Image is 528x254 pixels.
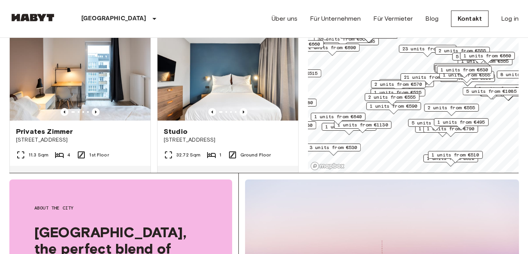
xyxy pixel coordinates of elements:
a: Über uns [272,14,297,23]
button: Previous image [92,108,100,116]
div: Map marker [408,119,463,131]
img: Marketing picture of unit DE-01-12-003-01Q [10,27,150,121]
span: 1 units from €610 [427,155,474,162]
span: 1st Floor [89,151,109,158]
div: Map marker [305,44,360,56]
span: 1 units from €590 [370,103,417,110]
a: Marketing picture of unit DE-01-481-006-01Previous imagePrevious imageStudio[STREET_ADDRESS]32.72... [157,27,299,193]
a: Blog [425,14,439,23]
span: 4 units from €605 [383,80,430,87]
span: 1 units from €660 [272,41,320,48]
span: 1 units from €630 [440,66,488,73]
span: 2 units from €600 [478,85,526,92]
a: Für Unternehmen [310,14,361,23]
span: 1 units from €640 [314,113,362,120]
span: 5 units from €590 [412,119,459,126]
span: 4 units from €530 [265,122,313,129]
a: Marketing picture of unit DE-01-12-003-01QPrevious imagePrevious imagePrivates Zimmer[STREET_ADDR... [9,27,151,193]
span: 23 units from €530 [403,45,453,52]
span: 1 units from €1130 [338,121,388,128]
span: 1 units from €515 [270,70,318,77]
span: 32.72 Sqm [176,151,200,158]
span: 2 units from €570 [374,81,422,88]
div: Map marker [370,89,425,101]
div: Map marker [434,118,489,130]
div: Map marker [365,93,419,105]
span: Studio [164,127,188,136]
div: Map marker [428,151,483,163]
img: Habyt [9,14,56,21]
img: Marketing picture of unit DE-01-481-006-01 [158,27,298,121]
div: Map marker [423,155,478,167]
span: 1 units from €525 [374,89,422,96]
span: Privates Zimmer [16,127,73,136]
span: 3 units from €530 [310,144,357,151]
div: Map marker [334,121,392,133]
div: Map marker [366,102,421,114]
div: Map marker [379,79,434,91]
span: 5 units from €660 [456,53,503,60]
span: 1 [219,151,221,158]
span: 11.3 Sqm [29,151,48,158]
span: 1 units from €660 [464,52,511,59]
div: Map marker [460,52,515,64]
a: Mapbox logo [310,162,345,171]
button: Previous image [61,108,68,116]
a: Für Vermieter [373,14,413,23]
span: 2 units from €555 [439,47,486,54]
span: 2 units from €555 [368,94,416,101]
div: Map marker [437,66,492,78]
div: Map marker [401,73,458,85]
span: [STREET_ADDRESS] [164,136,292,144]
span: 1.025 € [267,172,292,179]
span: 1 units from €645 [437,64,485,71]
div: Map marker [435,65,490,77]
button: Previous image [208,108,216,116]
div: Map marker [399,45,456,57]
p: [GEOGRAPHIC_DATA] [81,14,147,23]
span: Ground Floor [240,151,271,158]
span: 1 units from €510 [431,151,479,158]
a: Kontakt [451,11,489,27]
span: 1 units from €495 [437,119,485,126]
span: About the city [34,204,207,211]
span: 5 units from €1085 [466,88,517,95]
button: Previous image [240,108,247,116]
a: Log in [501,14,519,23]
div: Map marker [311,113,365,125]
span: 1 units from €680 [265,99,313,106]
span: 1 units from €640 [439,65,487,72]
div: Map marker [371,80,426,92]
span: 2 units from €690 [308,44,356,51]
span: 1 units from €570 [325,123,373,130]
span: [STREET_ADDRESS] [16,136,144,144]
div: Map marker [306,144,361,156]
div: Map marker [435,47,490,59]
div: Map marker [434,63,489,75]
span: 21 units from €575 [404,74,455,81]
div: Map marker [463,87,520,99]
div: Map marker [452,53,507,65]
span: 2 units from €555 [428,104,475,111]
div: Map marker [434,65,489,77]
div: Map marker [322,123,376,135]
span: 570 € [124,172,144,179]
span: 4 [67,151,70,158]
div: Map marker [424,104,479,116]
